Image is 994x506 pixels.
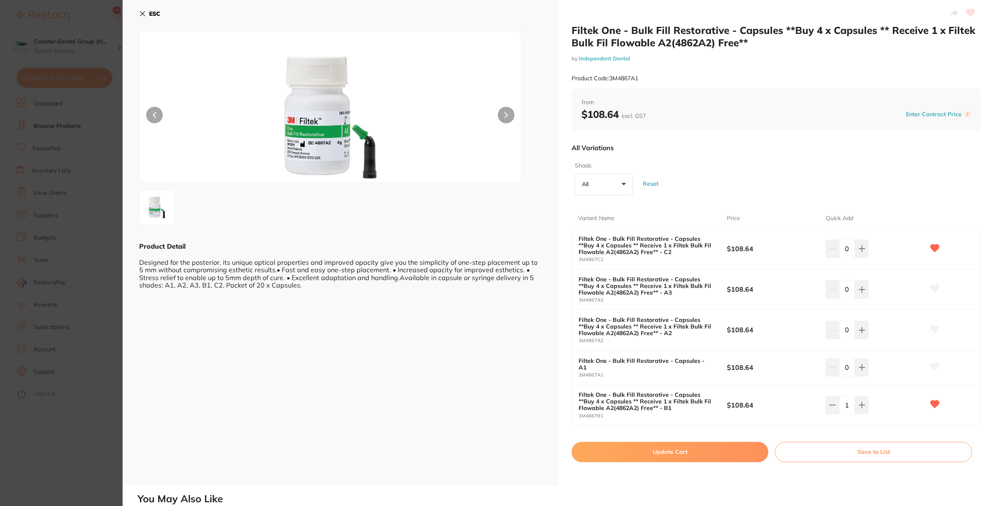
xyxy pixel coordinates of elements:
button: ESC [139,7,160,21]
small: Product Code: 3M4867A1 [572,75,638,82]
b: Filtek One - Bulk Fill Restorative - Capsules **Buy 4 x Capsules ** Receive 1 x Filtek Bulk Fil F... [579,235,712,255]
p: Variant Name [578,214,615,223]
h2: Filtek One - Bulk Fill Restorative - Capsules **Buy 4 x Capsules ** Receive 1 x Filtek Bulk Fil F... [572,24,981,49]
b: Filtek One - Bulk Fill Restorative - Capsules **Buy 4 x Capsules ** Receive 1 x Filtek Bulk Fil F... [579,391,712,411]
b: Filtek One - Bulk Fill Restorative - Capsules **Buy 4 x Capsules ** Receive 1 x Filtek Bulk Fil F... [579,276,712,296]
p: All [582,180,592,188]
button: All [575,173,633,196]
button: Reset [640,168,661,199]
b: $108.64 [727,400,816,410]
b: Product Detail [139,242,186,250]
b: $108.64 [727,325,816,334]
b: $108.64 [727,285,816,294]
small: 3M4867A3 [579,297,727,303]
b: Filtek One - Bulk Fill Restorative - Capsules - A1 [579,357,712,371]
b: Filtek One - Bulk Fill Restorative - Capsules **Buy 4 x Capsules ** Receive 1 x Filtek Bulk Fil F... [579,317,712,336]
button: Update Cart [572,442,768,462]
div: Designed for the posterior, its unique optical properties and improved opacity give you the simpl... [139,251,542,289]
span: excl. GST [622,112,646,120]
small: 3M4867A1 [579,372,727,378]
small: by [572,55,981,62]
b: $108.64 [727,363,816,372]
label: i [964,111,971,118]
p: All Variations [572,144,614,152]
small: 3M4867C2 [579,257,727,262]
b: $108.64 [581,108,646,120]
label: Shade [575,162,630,170]
img: NSZ3aWR0aD0xOTIw [142,192,172,222]
b: $108.64 [727,244,816,253]
p: Quick Add [826,214,853,223]
small: 3M4867A2 [579,338,727,343]
b: ESC [149,10,160,17]
button: Save to List [775,442,972,462]
h2: You May Also Like [138,493,991,505]
small: 3M4867B1 [579,413,727,419]
img: NSZ3aWR0aD0xOTIw [216,52,445,182]
button: Enter Contract Price [903,110,964,118]
p: Price [727,214,740,223]
span: from [581,98,971,107]
a: Independent Dental [579,55,630,62]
